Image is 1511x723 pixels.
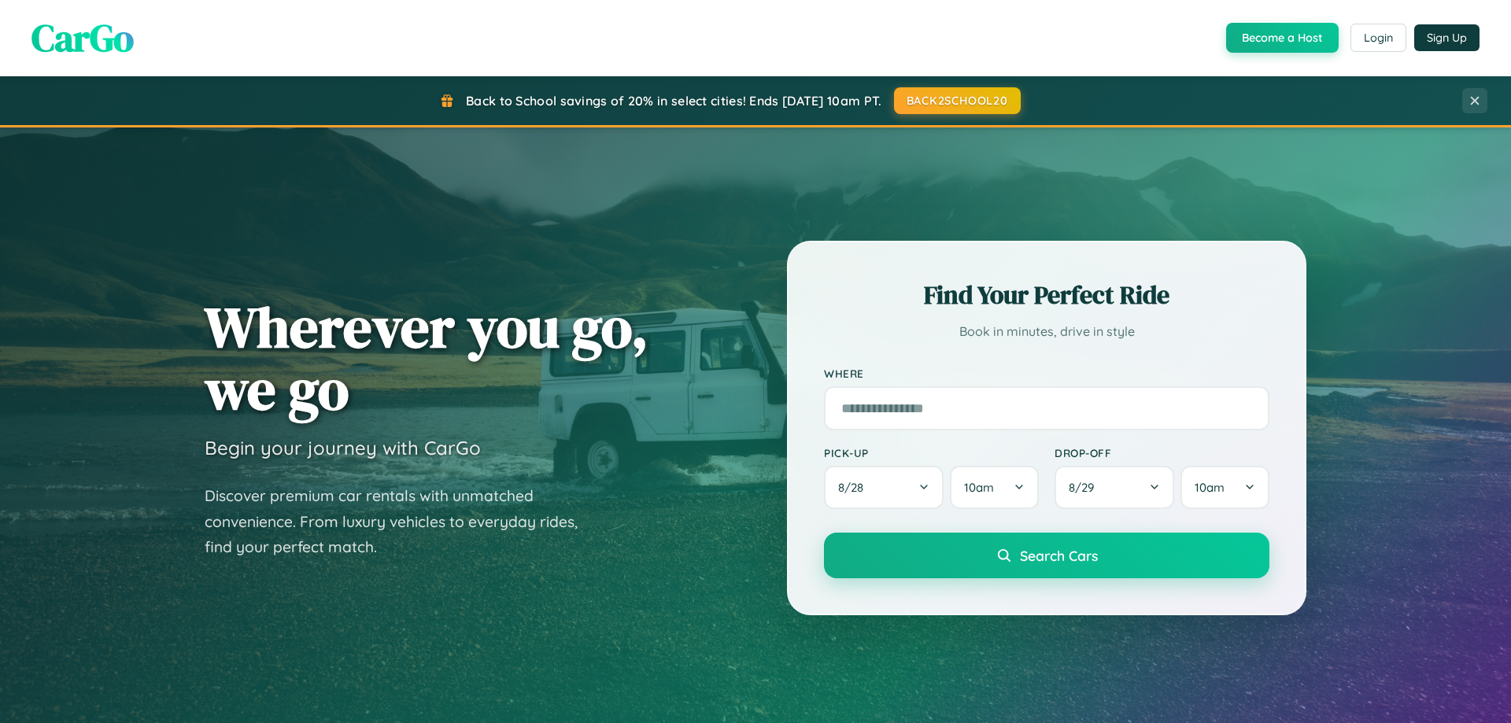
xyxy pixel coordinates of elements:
h3: Begin your journey with CarGo [205,436,481,459]
button: Sign Up [1414,24,1480,51]
span: 10am [1195,480,1225,495]
h1: Wherever you go, we go [205,296,648,420]
span: Back to School savings of 20% in select cities! Ends [DATE] 10am PT. [466,93,881,109]
label: Drop-off [1055,446,1269,459]
p: Book in minutes, drive in style [824,320,1269,343]
button: Search Cars [824,533,1269,578]
h2: Find Your Perfect Ride [824,278,1269,312]
button: 10am [950,466,1039,509]
span: 8 / 29 [1069,480,1102,495]
button: 8/29 [1055,466,1174,509]
label: Where [824,367,1269,380]
button: BACK2SCHOOL20 [894,87,1021,114]
button: 8/28 [824,466,944,509]
button: Become a Host [1226,23,1339,53]
span: 8 / 28 [838,480,871,495]
p: Discover premium car rentals with unmatched convenience. From luxury vehicles to everyday rides, ... [205,483,598,560]
span: CarGo [31,12,134,64]
span: 10am [964,480,994,495]
button: 10am [1180,466,1269,509]
label: Pick-up [824,446,1039,459]
button: Login [1350,24,1406,52]
span: Search Cars [1020,547,1098,564]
